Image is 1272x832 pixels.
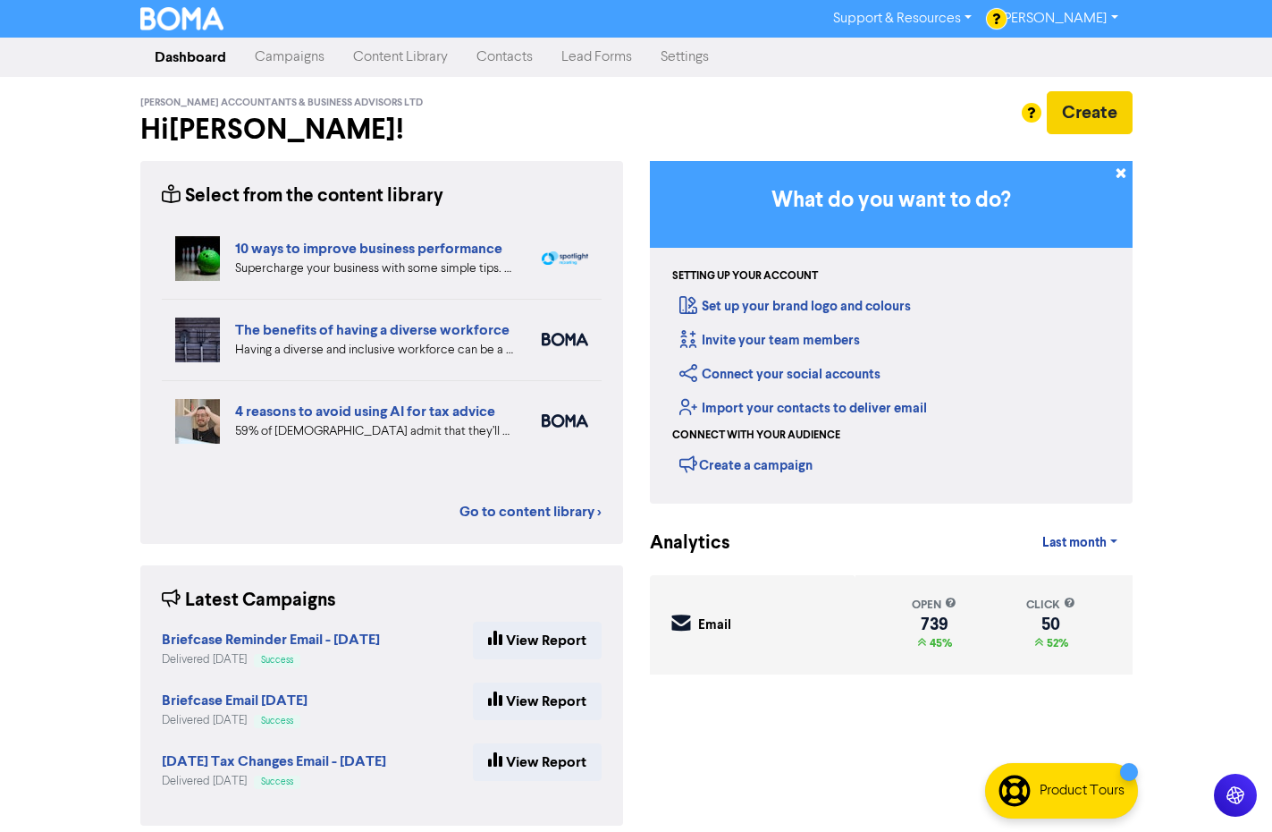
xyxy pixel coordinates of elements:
div: Connect with your audience [672,428,840,444]
button: Create [1047,91,1133,134]
span: Last month [1042,535,1107,551]
img: boma [542,414,588,428]
a: Connect your social accounts [679,366,880,383]
div: Delivered [DATE] [162,773,386,790]
a: Briefcase Email [DATE] [162,694,307,709]
strong: Briefcase Reminder Email - [DATE] [162,631,380,649]
a: Campaigns [240,39,339,75]
strong: Briefcase Email [DATE] [162,692,307,709]
div: 50 [1026,617,1075,632]
a: View Report [473,743,602,781]
div: Setting up your account [672,268,818,284]
a: [PERSON_NAME] [986,4,1132,33]
div: click [1026,597,1075,614]
span: [PERSON_NAME] Accountants & Business Advisors Ltd [140,97,423,109]
a: View Report [473,683,602,720]
span: Success [261,717,293,726]
div: 739 [912,617,956,632]
div: open [912,597,956,614]
a: [DATE] Tax Changes Email - [DATE] [162,755,386,769]
a: View Report [473,622,602,659]
a: Set up your brand logo and colours [679,298,911,315]
div: Select from the content library [162,183,443,210]
span: 45% [926,636,952,650]
div: Latest Campaigns [162,587,336,615]
a: Last month [1028,525,1132,561]
a: Briefcase Reminder Email - [DATE] [162,633,380,648]
img: BOMA Logo [140,7,224,30]
h3: What do you want to do? [677,188,1106,214]
div: Getting Started in BOMA [650,161,1133,504]
div: Email [698,616,731,636]
a: Go to content library > [459,501,602,522]
a: The benefits of having a diverse workforce [235,321,510,339]
div: Having a diverse and inclusive workforce can be a major boost for your business. We list four of ... [235,341,515,360]
a: Support & Resources [819,4,986,33]
div: Analytics [650,530,708,557]
a: Content Library [339,39,462,75]
div: 59% of Brits admit that they’ll use AI to help with their tax return. We share 4 key reasons why ... [235,422,515,441]
span: 52% [1043,636,1068,650]
a: Settings [646,39,723,75]
h2: Hi [PERSON_NAME] ! [140,113,623,147]
div: Delivered [DATE] [162,651,380,668]
a: 10 ways to improve business performance [235,240,502,258]
a: Lead Forms [547,39,646,75]
span: Success [261,777,293,786]
span: Success [261,656,293,665]
a: Import your contacts to deliver email [679,400,927,417]
img: spotlight [542,251,588,266]
div: Supercharge your business with some simple tips. Eliminate distractions & bad customers, get a pl... [235,259,515,278]
img: boma [542,333,588,346]
div: Delivered [DATE] [162,712,307,729]
strong: [DATE] Tax Changes Email - [DATE] [162,752,386,770]
a: Dashboard [140,39,240,75]
a: Contacts [462,39,547,75]
div: Create a campaign [679,451,813,478]
a: 4 reasons to avoid using AI for tax advice [235,403,495,420]
iframe: Chat Widget [1183,746,1272,832]
a: Invite your team members [679,332,860,349]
